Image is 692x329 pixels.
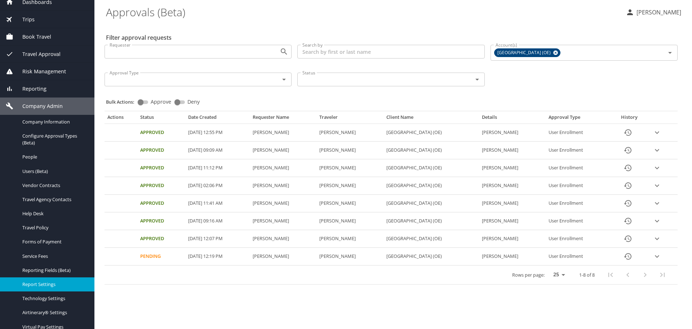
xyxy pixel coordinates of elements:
td: [PERSON_NAME] [479,124,546,142]
td: [DATE] 12:07 PM [185,230,249,248]
span: Technology Settings [22,295,86,302]
span: Forms of Payment [22,238,86,245]
button: History [619,159,636,177]
td: User Enrollment [546,248,610,265]
td: [PERSON_NAME] [316,248,383,265]
span: Help Desk [22,210,86,217]
span: Company Information [22,118,86,125]
span: Service Fees [22,253,86,260]
table: Approval table [105,114,678,285]
span: Deny [187,99,200,104]
h2: Filter approval requests [106,32,172,43]
button: expand row [652,216,662,226]
td: [PERSON_NAME] [250,248,317,265]
td: [PERSON_NAME] [250,142,317,159]
span: Vendor Contracts [22,182,86,189]
button: Open [279,74,289,85]
td: [DATE] 11:41 AM [185,195,249,212]
p: 1-8 of 8 [579,273,595,277]
button: Open [665,48,675,58]
td: [GEOGRAPHIC_DATA] (OE) [383,212,479,230]
button: Open [279,47,289,57]
td: Approved [137,159,186,177]
td: [PERSON_NAME] [316,142,383,159]
td: [DATE] 11:12 PM [185,159,249,177]
span: Reporting [13,85,46,93]
td: [DATE] 09:16 AM [185,212,249,230]
td: User Enrollment [546,177,610,195]
td: Approved [137,177,186,195]
td: [PERSON_NAME] [479,195,546,212]
td: User Enrollment [546,142,610,159]
button: expand row [652,251,662,262]
td: Approved [137,195,186,212]
td: [DATE] 09:09 AM [185,142,249,159]
td: [PERSON_NAME] [250,124,317,142]
td: [PERSON_NAME] [479,142,546,159]
span: Configure Approval Types (Beta) [22,133,86,146]
button: History [619,177,636,194]
th: Requester Name [250,114,317,124]
button: expand row [652,233,662,244]
th: Traveler [316,114,383,124]
td: [PERSON_NAME] [250,212,317,230]
span: Travel Agency Contacts [22,196,86,203]
td: [PERSON_NAME] [316,159,383,177]
span: Travel Approval [13,50,61,58]
td: [PERSON_NAME] [316,212,383,230]
span: Approve [151,99,171,104]
button: History [619,124,636,141]
td: User Enrollment [546,124,610,142]
td: [PERSON_NAME] [479,177,546,195]
td: [PERSON_NAME] [250,177,317,195]
span: Users (Beta) [22,168,86,175]
span: People [22,153,86,160]
td: [PERSON_NAME] [479,159,546,177]
input: Search by first or last name [297,45,484,59]
td: [GEOGRAPHIC_DATA] (OE) [383,159,479,177]
th: Client Name [383,114,479,124]
th: Approval Type [546,114,610,124]
button: expand row [652,145,662,156]
button: expand row [652,180,662,191]
td: [GEOGRAPHIC_DATA] (OE) [383,124,479,142]
td: [DATE] 12:19 PM [185,248,249,265]
th: History [610,114,649,124]
td: [PERSON_NAME] [316,230,383,248]
td: [PERSON_NAME] [479,248,546,265]
button: [PERSON_NAME] [623,6,684,19]
span: Company Admin [13,102,63,110]
th: Details [479,114,546,124]
td: [PERSON_NAME] [250,195,317,212]
td: User Enrollment [546,195,610,212]
button: expand row [652,163,662,173]
span: Travel Policy [22,224,86,231]
button: History [619,230,636,247]
td: [GEOGRAPHIC_DATA] (OE) [383,248,479,265]
td: Pending [137,248,186,265]
td: [GEOGRAPHIC_DATA] (OE) [383,230,479,248]
span: Risk Management [13,68,66,75]
p: [PERSON_NAME] [634,8,681,17]
th: Actions [105,114,137,124]
h1: Approvals (Beta) [106,1,620,23]
td: User Enrollment [546,212,610,230]
td: [PERSON_NAME] [479,230,546,248]
div: [GEOGRAPHIC_DATA] (OE) [494,48,560,57]
p: Rows per page: [512,273,545,277]
th: Date Created [185,114,249,124]
td: [PERSON_NAME] [316,177,383,195]
td: [PERSON_NAME] [250,159,317,177]
td: User Enrollment [546,230,610,248]
td: Approved [137,212,186,230]
p: Bulk Actions: [106,99,140,105]
button: History [619,142,636,159]
button: Open [472,74,482,85]
td: User Enrollment [546,159,610,177]
th: Status [137,114,186,124]
button: expand row [652,127,662,138]
td: Approved [137,230,186,248]
td: [PERSON_NAME] [316,195,383,212]
td: Approved [137,124,186,142]
span: [GEOGRAPHIC_DATA] (OE) [494,49,555,57]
